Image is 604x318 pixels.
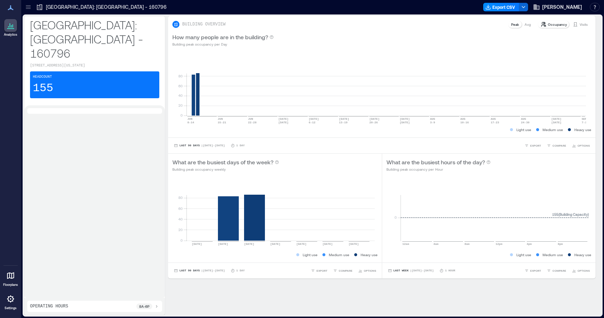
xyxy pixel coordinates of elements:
[543,252,563,258] p: Medium use
[545,142,568,149] button: COMPARE
[496,242,502,246] text: 12pm
[551,117,562,120] text: [DATE]
[570,267,591,274] button: OPTIONS
[178,195,183,200] tspan: 80
[187,121,194,124] text: 8-14
[248,121,256,124] text: 22-28
[1,267,20,289] a: Floorplans
[332,267,354,274] button: COMPARE
[178,103,183,107] tspan: 20
[445,269,455,273] p: 1 Hour
[580,22,588,27] p: Visits
[558,242,563,246] text: 8pm
[236,269,245,273] p: 1 Day
[464,242,470,246] text: 8am
[548,22,567,27] p: Occupancy
[582,121,588,124] text: 7-13
[218,117,223,120] text: JUN
[578,269,590,273] span: OPTIONS
[178,217,183,221] tspan: 40
[303,252,318,258] p: Light use
[386,158,485,166] p: What are the busiest hours of the day?
[400,117,410,120] text: [DATE]
[491,117,496,120] text: AUG
[30,63,159,69] p: [STREET_ADDRESS][US_STATE]
[3,283,18,287] p: Floorplans
[178,228,183,232] tspan: 20
[178,84,183,88] tspan: 60
[172,158,273,166] p: What are the busiest days of the week?
[511,22,519,27] p: Peak
[386,166,491,172] p: Building peak occupancy per Hour
[460,117,466,120] text: AUG
[552,269,566,273] span: COMPARE
[187,117,193,120] text: JUN
[2,17,19,39] a: Analytics
[218,121,226,124] text: 15-21
[552,143,566,148] span: COMPARE
[551,121,562,124] text: [DATE]
[527,242,532,246] text: 4pm
[309,121,315,124] text: 6-12
[33,74,52,80] p: Headcount
[521,117,526,120] text: AUG
[394,215,396,219] tspan: 0
[369,121,378,124] text: 20-26
[578,143,590,148] span: OPTIONS
[178,74,183,78] tspan: 80
[5,306,17,310] p: Settings
[521,121,529,124] text: 24-30
[574,127,591,132] p: Heavy use
[491,121,499,124] text: 17-23
[33,81,53,95] p: 155
[178,93,183,98] tspan: 40
[349,242,359,246] text: [DATE]
[542,4,582,11] span: [PERSON_NAME]
[182,22,225,27] p: BUILDING OVERVIEW
[339,269,353,273] span: COMPARE
[531,1,584,13] button: [PERSON_NAME]
[316,269,327,273] span: EXPORT
[180,238,183,242] tspan: 0
[582,117,587,120] text: SEP
[172,33,268,41] p: How many people are in the building?
[270,242,280,246] text: [DATE]
[357,267,378,274] button: OPTIONS
[248,117,253,120] text: JUN
[523,267,543,274] button: EXPORT
[516,127,531,132] p: Light use
[329,252,349,258] p: Medium use
[180,113,183,117] tspan: 0
[361,252,378,258] p: Heavy use
[386,267,435,274] button: Last Week |[DATE]-[DATE]
[2,290,19,312] a: Settings
[322,242,333,246] text: [DATE]
[460,121,469,124] text: 10-16
[30,18,159,60] p: [GEOGRAPHIC_DATA]: [GEOGRAPHIC_DATA] - 160796
[545,267,568,274] button: COMPARE
[192,242,202,246] text: [DATE]
[570,142,591,149] button: OPTIONS
[402,242,409,246] text: 12am
[525,22,531,27] p: Avg
[172,142,226,149] button: Last 90 Days |[DATE]-[DATE]
[172,41,274,47] p: Building peak occupancy per Day
[543,127,563,132] p: Medium use
[46,4,167,11] p: [GEOGRAPHIC_DATA]: [GEOGRAPHIC_DATA] - 160796
[339,117,349,120] text: [DATE]
[364,269,376,273] span: OPTIONS
[309,117,319,120] text: [DATE]
[178,206,183,211] tspan: 60
[278,121,289,124] text: [DATE]
[369,117,380,120] text: [DATE]
[530,143,541,148] span: EXPORT
[574,252,591,258] p: Heavy use
[516,252,531,258] p: Light use
[530,269,541,273] span: EXPORT
[430,117,435,120] text: AUG
[4,33,17,37] p: Analytics
[483,3,519,11] button: Export CSV
[172,267,226,274] button: Last 90 Days |[DATE]-[DATE]
[400,121,410,124] text: [DATE]
[30,304,68,309] p: Operating Hours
